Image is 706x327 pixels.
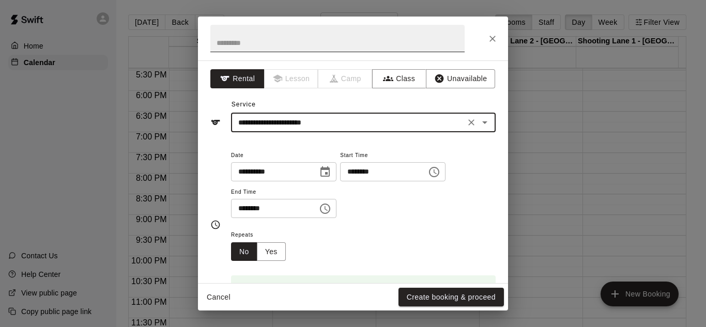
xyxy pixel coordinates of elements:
[265,69,319,88] span: Lessons must be created in the Services page first
[202,288,235,307] button: Cancel
[372,69,426,88] button: Class
[478,115,492,130] button: Open
[483,29,502,48] button: Close
[210,220,221,230] svg: Timing
[231,149,336,163] span: Date
[257,242,286,261] button: Yes
[231,242,286,261] div: outlined button group
[232,101,256,108] span: Service
[424,162,444,182] button: Choose time, selected time is 8:00 PM
[210,117,221,128] svg: Service
[231,242,257,261] button: No
[464,115,479,130] button: Clear
[315,162,335,182] button: Choose date, selected date is Aug 25, 2025
[318,69,373,88] span: Camps can only be created in the Services page
[340,149,446,163] span: Start Time
[315,198,335,219] button: Choose time, selected time is 9:00 PM
[210,69,265,88] button: Rental
[398,288,504,307] button: Create booking & proceed
[231,228,294,242] span: Repeats
[426,69,495,88] button: Unavailable
[231,185,336,199] span: End Time
[257,278,339,297] div: Booking time is available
